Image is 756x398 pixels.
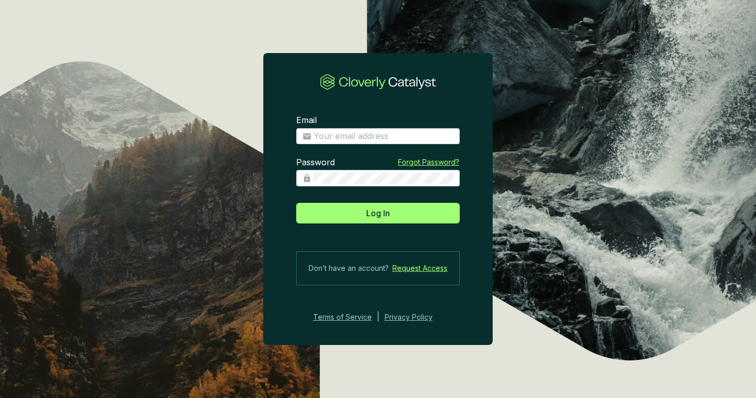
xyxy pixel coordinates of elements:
a: Terms of Service [310,311,372,323]
button: Log In [296,203,460,223]
label: Email [296,115,317,126]
input: Email [314,131,454,142]
input: Password [314,172,454,184]
a: Privacy Policy [385,311,446,323]
div: | [377,311,380,323]
a: Request Access [392,262,447,274]
span: Log In [366,207,390,219]
span: Don’t have an account? [309,262,389,274]
a: Forgot Password? [398,157,459,167]
label: Password [296,157,335,168]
